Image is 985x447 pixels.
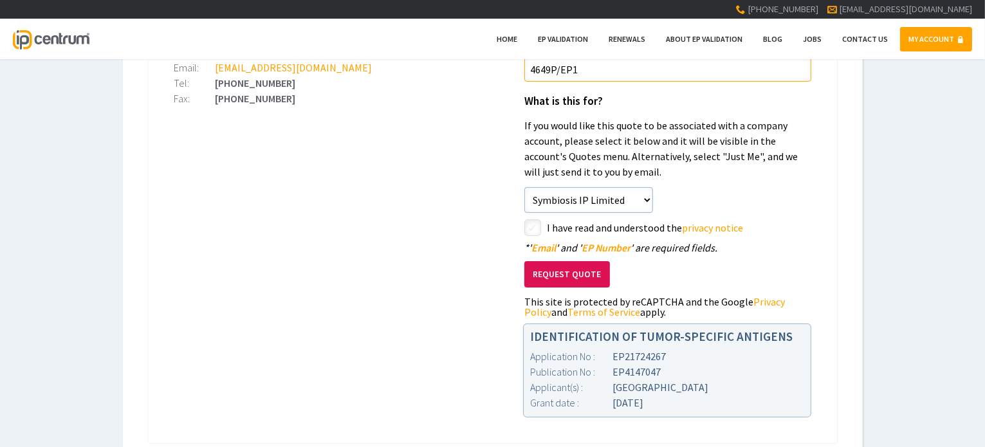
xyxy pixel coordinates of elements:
div: [PHONE_NUMBER] [174,78,461,88]
span: [PHONE_NUMBER] [748,3,818,15]
a: [EMAIL_ADDRESS][DOMAIN_NAME] [839,3,972,15]
a: Privacy Policy [524,295,785,318]
div: [GEOGRAPHIC_DATA] [530,379,804,395]
span: EP Validation [538,34,588,44]
p: If you would like this quote to be associated with a company account, please select it below and ... [524,118,811,179]
a: About EP Validation [658,27,751,51]
div: [DATE] [530,395,804,410]
div: EP4147047 [530,364,804,379]
div: [PHONE_NUMBER] [174,93,461,104]
label: I have read and understood the [547,219,811,236]
div: Application No : [530,349,612,364]
div: Tel: [174,78,216,88]
div: Grant date : [530,395,612,410]
div: Fax: [174,93,216,104]
div: ' ' and ' ' are required fields. [524,242,811,253]
h1: What is this for? [524,96,811,107]
div: Email: [174,62,216,73]
span: Renewals [609,34,645,44]
a: privacy notice [682,221,743,234]
a: Renewals [600,27,654,51]
a: IP Centrum [13,19,89,59]
div: EP21724267 [530,349,804,364]
span: About EP Validation [666,34,742,44]
span: EP Number [582,241,631,254]
input: Your Reference [524,57,811,82]
div: Publication No : [530,364,612,379]
a: Home [488,27,526,51]
div: Applicant(s) : [530,379,612,395]
span: Email [531,241,556,254]
span: Blog [763,34,782,44]
a: [EMAIL_ADDRESS][DOMAIN_NAME] [216,61,373,74]
a: Blog [755,27,791,51]
span: Home [497,34,517,44]
div: This site is protected by reCAPTCHA and the Google and apply. [524,296,811,317]
a: Jobs [795,27,830,51]
a: Terms of Service [567,306,640,318]
label: styled-checkbox [524,219,541,236]
h1: IDENTIFICATION OF TUMOR-SPECIFIC ANTIGENS [530,331,804,343]
a: EP Validation [529,27,596,51]
span: Contact Us [842,34,888,44]
a: Contact Us [834,27,896,51]
span: Jobs [803,34,822,44]
button: Request Quote [524,261,610,287]
a: MY ACCOUNT [900,27,972,51]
